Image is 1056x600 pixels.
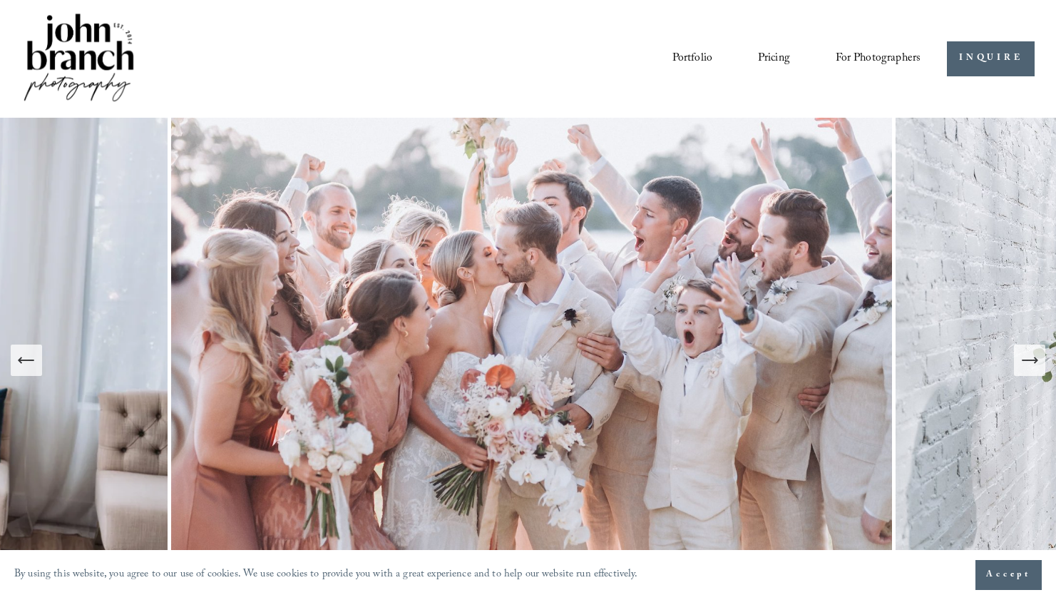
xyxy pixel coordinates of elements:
button: Previous Slide [11,345,42,376]
a: INQUIRE [947,41,1035,76]
span: For Photographers [836,48,921,70]
a: Portfolio [672,46,712,71]
span: Accept [986,568,1031,582]
p: By using this website, you agree to our use of cookies. We use cookies to provide you with a grea... [14,565,638,586]
a: Pricing [758,46,790,71]
button: Next Slide [1014,345,1045,376]
a: folder dropdown [836,46,921,71]
img: John Branch IV Photography [21,11,137,107]
button: Accept [975,560,1042,590]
